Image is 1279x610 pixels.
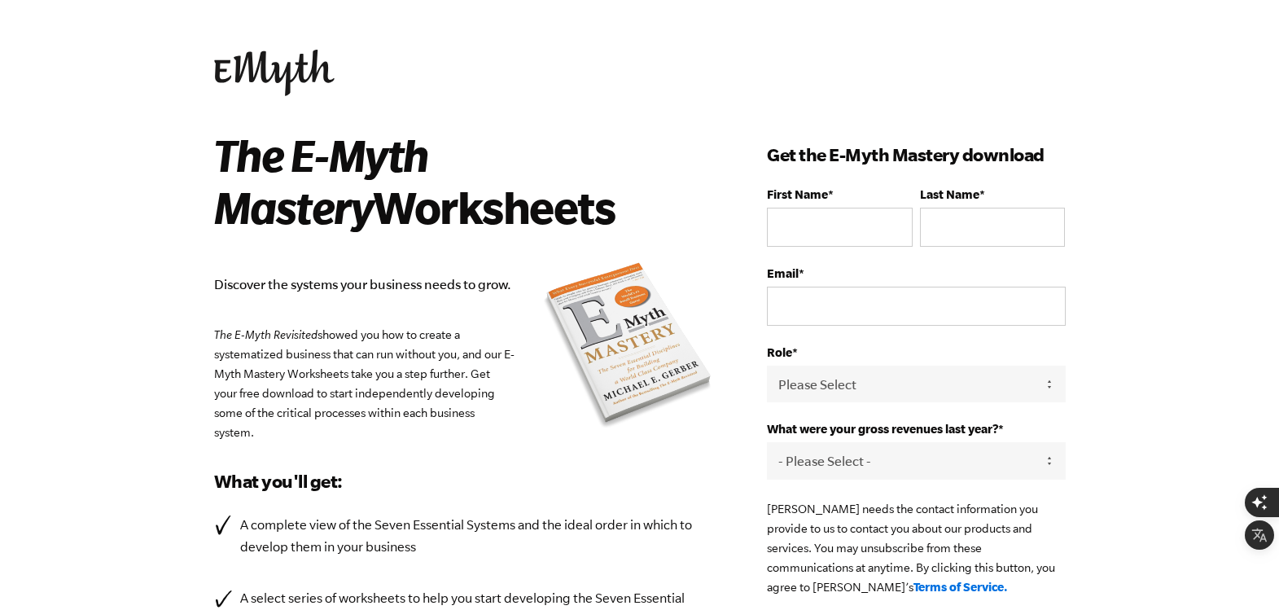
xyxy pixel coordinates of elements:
[913,580,1008,594] a: Terms of Service.
[767,422,998,436] span: What were your gross revenues last year?
[1198,532,1279,610] iframe: Chat Widget
[214,328,318,341] em: The E-Myth Revisited
[214,129,428,232] i: The E-Myth Mastery
[767,499,1065,597] p: [PERSON_NAME] needs the contact information you provide to us to contact you about our products a...
[767,345,792,359] span: Role
[214,468,719,494] h3: What you'll get:
[767,266,799,280] span: Email
[920,187,979,201] span: Last Name
[214,325,719,442] p: showed you how to create a systematized business that can run without you, and our E-Myth Mastery...
[539,259,718,435] img: emyth mastery book summary
[767,187,828,201] span: First Name
[767,142,1065,168] h3: Get the E-Myth Mastery download
[214,129,695,233] h2: Worksheets
[214,50,335,96] img: EMyth
[214,274,719,296] p: Discover the systems your business needs to grow.
[240,514,719,558] p: A complete view of the Seven Essential Systems and the ideal order in which to develop them in yo...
